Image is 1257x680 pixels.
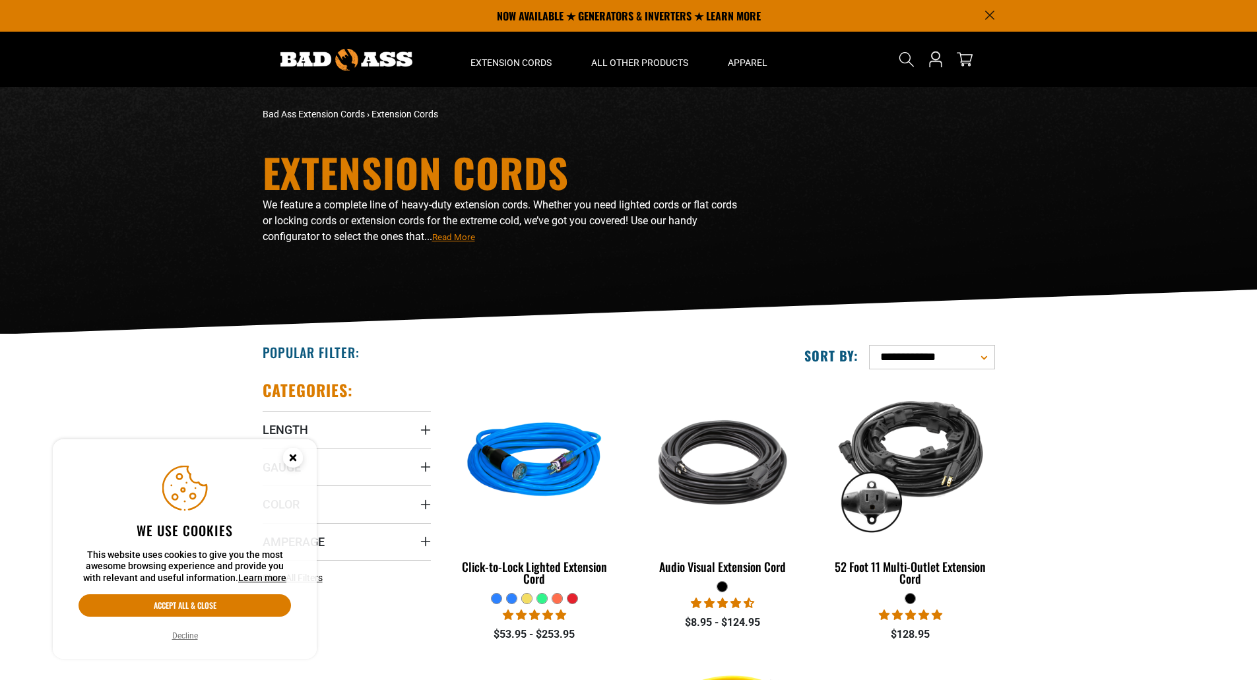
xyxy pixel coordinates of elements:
div: 52 Foot 11 Multi-Outlet Extension Cord [826,561,994,584]
span: Extension Cords [371,109,438,119]
span: 4.73 stars [691,597,754,609]
span: Apparel [728,57,767,69]
img: Bad Ass Extension Cords [280,49,412,71]
h2: Categories: [263,380,354,400]
p: This website uses cookies to give you the most awesome browsing experience and provide you with r... [79,549,291,584]
a: blue Click-to-Lock Lighted Extension Cord [451,380,619,592]
img: black [827,386,994,538]
aside: Cookie Consent [53,439,317,660]
span: 4.95 stars [879,609,942,621]
summary: Extension Cords [451,32,571,87]
a: black Audio Visual Extension Cord [638,380,806,580]
div: Click-to-Lock Lighted Extension Cord [451,561,619,584]
img: black [639,386,806,538]
summary: Length [263,411,431,448]
span: All Other Products [591,57,688,69]
summary: Apparel [708,32,787,87]
summary: Color [263,485,431,522]
div: Audio Visual Extension Cord [638,561,806,572]
nav: breadcrumbs [263,108,744,121]
a: black 52 Foot 11 Multi-Outlet Extension Cord [826,380,994,592]
summary: Amperage [263,523,431,560]
h1: Extension Cords [263,152,744,192]
div: $8.95 - $124.95 [638,615,806,631]
h2: We use cookies [79,522,291,539]
span: Extension Cords [470,57,552,69]
a: Bad Ass Extension Cords [263,109,365,119]
a: Learn more [238,572,286,583]
p: We feature a complete line of heavy-duty extension cords. Whether you need lighted cords or flat ... [263,197,744,245]
img: blue [451,386,618,538]
span: Length [263,422,308,437]
div: $53.95 - $253.95 [451,627,619,642]
button: Accept all & close [79,594,291,617]
summary: Search [896,49,917,70]
div: $128.95 [826,627,994,642]
button: Decline [168,629,202,642]
span: › [367,109,370,119]
label: Sort by: [804,347,858,364]
summary: All Other Products [571,32,708,87]
h2: Popular Filter: [263,344,360,361]
span: Read More [432,232,475,242]
span: 4.87 stars [503,609,566,621]
summary: Gauge [263,448,431,485]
